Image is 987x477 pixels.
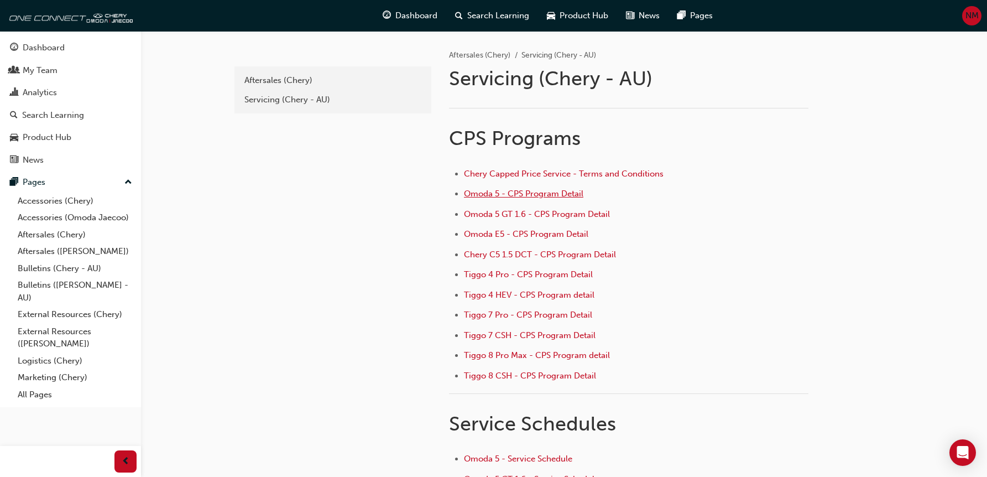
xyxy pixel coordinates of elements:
span: Dashboard [395,9,437,22]
a: Omoda 5 - CPS Program Detail [464,189,583,199]
a: Tiggo 4 Pro - CPS Program Detail [464,269,593,279]
a: Bulletins (Chery - AU) [13,260,137,277]
a: Dashboard [4,38,137,58]
a: Chery Capped Price Service - Terms and Conditions [464,169,664,179]
span: prev-icon [122,455,130,469]
a: guage-iconDashboard [374,4,446,27]
a: search-iconSearch Learning [446,4,538,27]
span: search-icon [10,111,18,121]
div: Servicing (Chery - AU) [244,94,421,106]
a: car-iconProduct Hub [538,4,617,27]
a: Logistics (Chery) [13,352,137,370]
a: Tiggo 7 Pro - CPS Program Detail [464,310,592,320]
a: Chery C5 1.5 DCT - CPS Program Detail [464,250,616,260]
span: Search Learning [467,9,529,22]
a: News [4,150,137,170]
a: External Resources ([PERSON_NAME]) [13,323,137,352]
span: NM [965,9,979,22]
span: guage-icon [383,9,391,23]
a: Aftersales (Chery) [239,71,427,90]
a: Accessories (Omoda Jaecoo) [13,209,137,226]
a: Tiggo 7 CSH - CPS Program Detail [464,330,596,340]
div: My Team [23,64,58,77]
div: Aftersales (Chery) [244,74,421,87]
div: Dashboard [23,42,65,54]
div: Open Intercom Messenger [949,439,976,466]
a: Marketing (Chery) [13,369,137,386]
div: Pages [23,176,45,189]
li: Servicing (Chery - AU) [521,49,596,62]
a: Aftersales (Chery) [449,50,510,60]
a: All Pages [13,386,137,403]
a: Servicing (Chery - AU) [239,90,427,110]
span: news-icon [626,9,634,23]
span: news-icon [10,155,18,165]
a: Bulletins ([PERSON_NAME] - AU) [13,277,137,306]
span: Service Schedules [449,412,616,435]
div: News [23,154,44,167]
img: oneconnect [6,4,133,27]
span: chart-icon [10,88,18,98]
span: people-icon [10,66,18,76]
div: Search Learning [22,109,84,122]
a: Product Hub [4,127,137,148]
a: My Team [4,60,137,81]
a: Omoda 5 - Service Schedule [464,454,572,464]
a: Tiggo 8 Pro Max - CPS Program detail [464,350,610,360]
span: search-icon [455,9,463,23]
span: CPS Programs [449,126,581,150]
span: Product Hub [560,9,608,22]
a: Tiggo 8 CSH - CPS Program Detail [464,371,596,381]
span: pages-icon [677,9,686,23]
button: Pages [4,172,137,193]
a: Search Learning [4,105,137,126]
span: up-icon [124,175,132,190]
h1: Servicing (Chery - AU) [449,66,812,91]
a: Aftersales ([PERSON_NAME]) [13,243,137,260]
div: Analytics [23,86,57,99]
span: car-icon [547,9,555,23]
span: Pages [690,9,713,22]
a: Omoda 5 GT 1.6 - CPS Program Detail [464,209,610,219]
span: News [639,9,660,22]
a: Tiggo 4 HEV - CPS Program detail [464,290,594,300]
a: Omoda E5 - CPS Program Detail [464,229,588,239]
a: Analytics [4,82,137,103]
button: NM [962,6,981,25]
a: pages-iconPages [669,4,722,27]
span: guage-icon [10,43,18,53]
button: DashboardMy TeamAnalyticsSearch LearningProduct HubNews [4,35,137,172]
a: news-iconNews [617,4,669,27]
a: Aftersales (Chery) [13,226,137,243]
a: Accessories (Chery) [13,193,137,210]
div: Product Hub [23,131,71,144]
span: pages-icon [10,178,18,188]
a: External Resources (Chery) [13,306,137,323]
span: car-icon [10,133,18,143]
